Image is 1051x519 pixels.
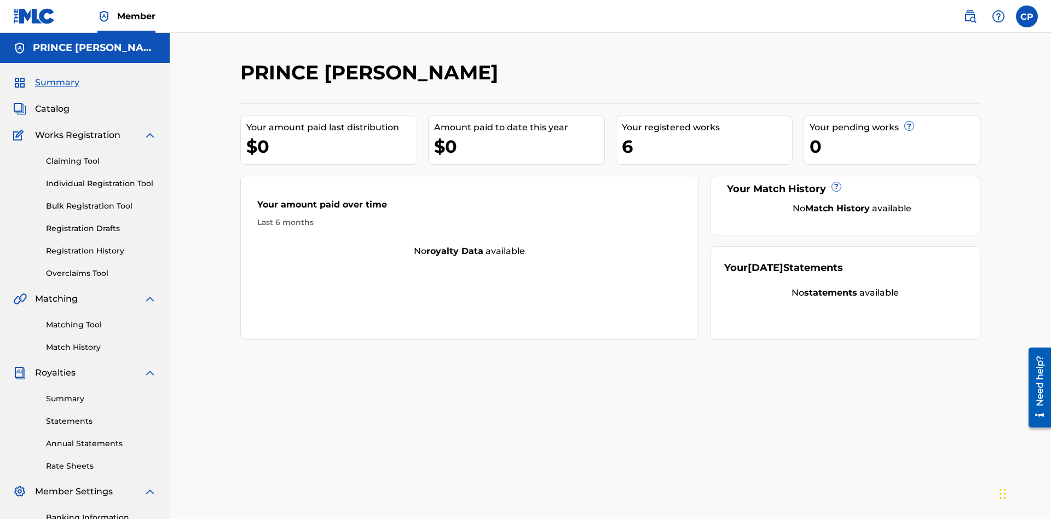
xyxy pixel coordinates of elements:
[959,5,981,27] a: Public Search
[724,182,967,197] div: Your Match History
[13,129,27,142] img: Works Registration
[143,366,157,379] img: expand
[1020,343,1051,433] iframe: Resource Center
[143,129,157,142] img: expand
[426,246,483,256] strong: royalty data
[988,5,1009,27] div: Help
[257,217,682,228] div: Last 6 months
[832,182,841,191] span: ?
[13,76,79,89] a: SummarySummary
[13,485,26,498] img: Member Settings
[97,10,111,23] img: Top Rightsholder
[810,134,980,159] div: 0
[13,292,27,305] img: Matching
[241,245,698,258] div: No available
[13,102,26,116] img: Catalog
[46,393,157,405] a: Summary
[46,178,157,189] a: Individual Registration Tool
[46,438,157,449] a: Annual Statements
[246,134,417,159] div: $0
[805,203,870,214] strong: Match History
[724,261,843,275] div: Your Statements
[1000,477,1006,510] div: Drag
[963,10,977,23] img: search
[35,485,113,498] span: Member Settings
[240,60,504,85] h2: PRINCE [PERSON_NAME]
[13,102,70,116] a: CatalogCatalog
[257,198,682,217] div: Your amount paid over time
[1016,5,1038,27] div: User Menu
[46,155,157,167] a: Claiming Tool
[46,200,157,212] a: Bulk Registration Tool
[35,366,76,379] span: Royalties
[810,121,980,134] div: Your pending works
[46,460,157,472] a: Rate Sheets
[738,202,967,215] div: No available
[35,76,79,89] span: Summary
[13,8,55,24] img: MLC Logo
[905,122,914,130] span: ?
[46,319,157,331] a: Matching Tool
[434,134,604,159] div: $0
[35,129,120,142] span: Works Registration
[143,292,157,305] img: expand
[13,76,26,89] img: Summary
[724,286,967,299] div: No available
[748,262,783,274] span: [DATE]
[622,134,792,159] div: 6
[246,121,417,134] div: Your amount paid last distribution
[13,42,26,55] img: Accounts
[434,121,604,134] div: Amount paid to date this year
[622,121,792,134] div: Your registered works
[143,485,157,498] img: expand
[13,366,26,379] img: Royalties
[804,287,857,298] strong: statements
[46,342,157,353] a: Match History
[46,416,157,427] a: Statements
[46,268,157,279] a: Overclaims Tool
[35,102,70,116] span: Catalog
[33,42,157,54] h5: PRINCE MCTESTERSON
[992,10,1005,23] img: help
[46,223,157,234] a: Registration Drafts
[35,292,78,305] span: Matching
[996,466,1051,519] iframe: Chat Widget
[46,245,157,257] a: Registration History
[117,10,155,22] span: Member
